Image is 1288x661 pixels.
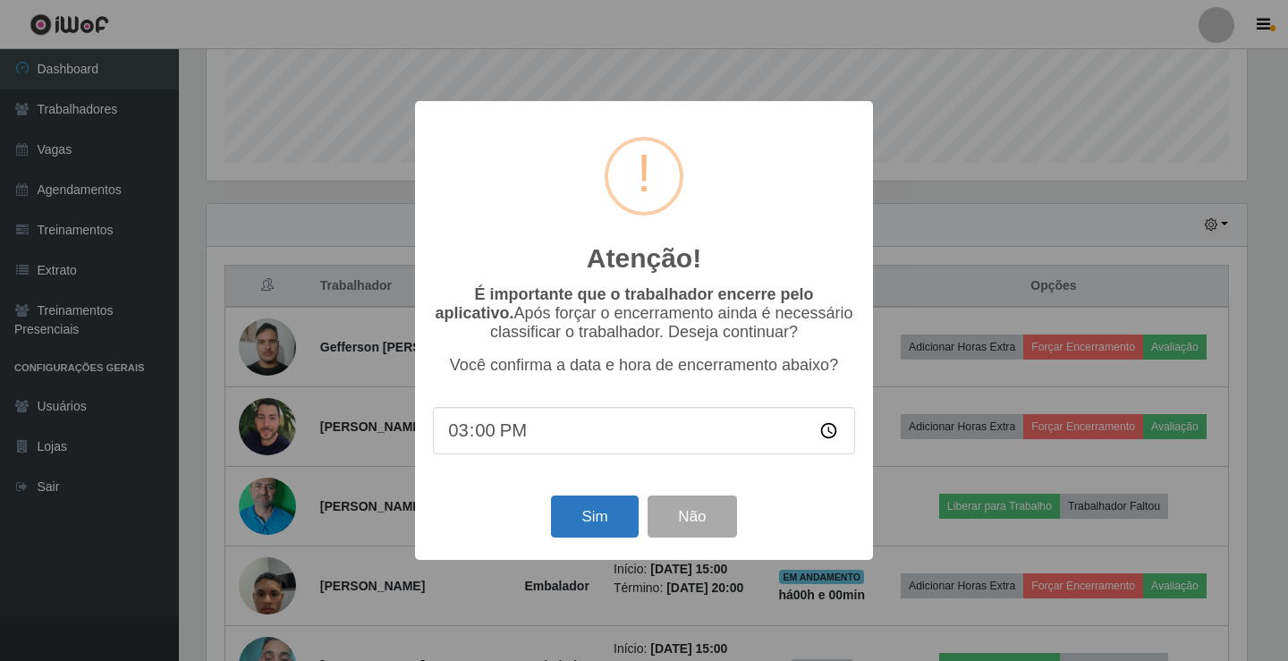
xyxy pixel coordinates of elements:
p: Após forçar o encerramento ainda é necessário classificar o trabalhador. Deseja continuar? [433,285,855,342]
button: Não [648,496,736,538]
b: É importante que o trabalhador encerre pelo aplicativo. [435,285,813,322]
button: Sim [551,496,638,538]
h2: Atenção! [587,242,701,275]
p: Você confirma a data e hora de encerramento abaixo? [433,356,855,375]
